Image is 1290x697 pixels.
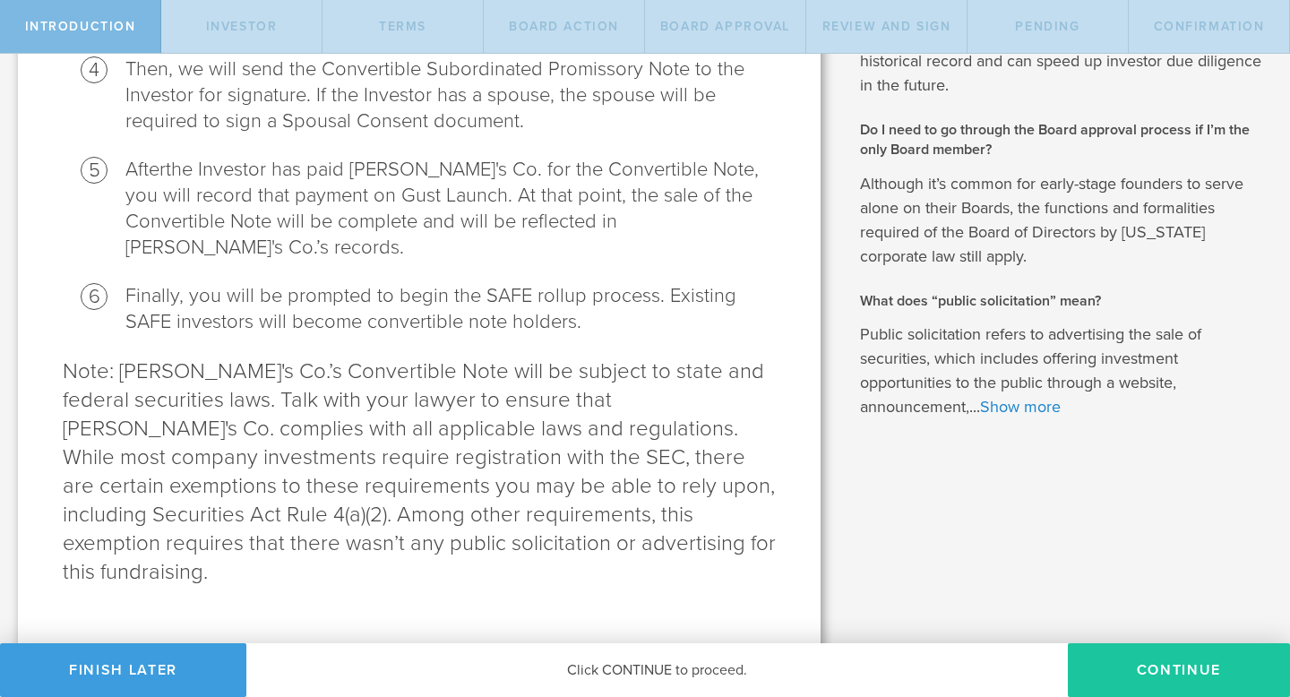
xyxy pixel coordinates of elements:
[860,172,1263,269] p: Although it’s common for early-stage founders to serve alone on their Boards, the functions and f...
[509,19,619,34] span: Board Action
[1068,643,1290,697] button: Continue
[822,19,951,34] span: Review and Sign
[246,643,1068,697] div: Click CONTINUE to proceed.
[660,19,790,34] span: Board Approval
[1015,19,1079,34] span: Pending
[125,283,776,335] li: Finally, you will be prompted to begin the SAFE rollup process. Existing SAFE investors will beco...
[125,158,166,181] span: After
[1200,557,1290,643] iframe: Chat Widget
[980,397,1061,417] a: Show more
[125,56,776,134] li: Then, we will send the Convertible Subordinated Promissory Note to the Investor for signature. If...
[860,291,1263,311] h2: What does “public solicitation” mean?
[125,157,776,261] li: the Investor has paid [PERSON_NAME]'s Co. for the Convertible Note, you will record that payment ...
[860,120,1263,160] h2: Do I need to go through the Board approval process if I’m the only Board member?
[860,323,1263,419] p: Public solicitation refers to advertising the sale of securities, which includes offering investm...
[379,19,426,34] span: Terms
[206,19,278,34] span: Investor
[63,357,776,587] p: Note: [PERSON_NAME]'s Co.’s Convertible Note will be subject to state and federal securities laws...
[1154,19,1265,34] span: Confirmation
[25,19,136,34] span: Introduction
